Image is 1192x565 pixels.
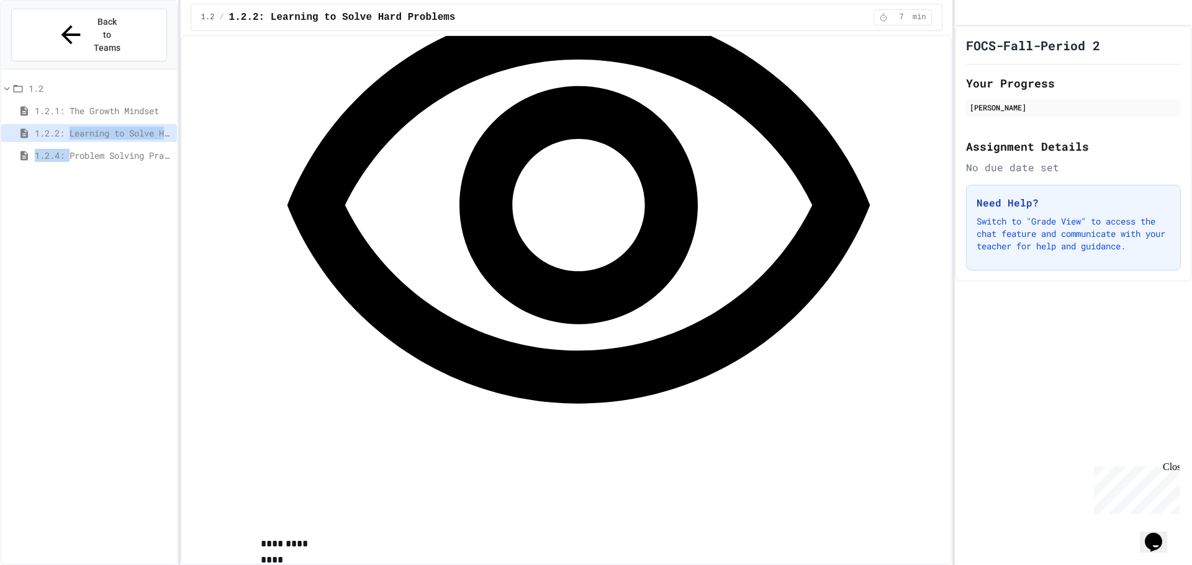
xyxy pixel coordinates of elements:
[1140,515,1180,553] iframe: chat widget
[1089,461,1180,514] iframe: chat widget
[29,82,172,95] span: 1.2
[892,12,911,22] span: 7
[35,149,172,162] span: 1.2.4: Problem Solving Practice
[966,138,1181,155] h2: Assignment Details
[201,12,215,22] span: 1.2
[966,37,1100,54] h1: FOCS-Fall-Period 2
[5,5,86,79] div: Chat with us now!Close
[219,12,223,22] span: /
[11,9,167,61] button: Back to Teams
[977,215,1170,252] p: Switch to "Grade View" to access the chat feature and communicate with your teacher for help and ...
[913,12,926,22] span: min
[966,74,1181,92] h2: Your Progress
[93,16,122,55] span: Back to Teams
[35,104,172,117] span: 1.2.1: The Growth Mindset
[977,195,1170,210] h3: Need Help?
[35,127,172,140] span: 1.2.2: Learning to Solve Hard Problems
[970,102,1177,113] div: [PERSON_NAME]
[966,160,1181,175] div: No due date set
[229,10,456,25] span: 1.2.2: Learning to Solve Hard Problems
